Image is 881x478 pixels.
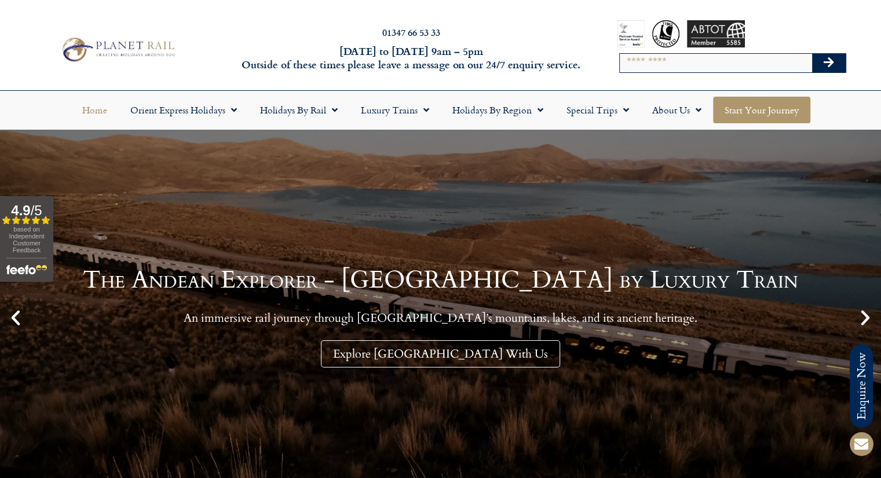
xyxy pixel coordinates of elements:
p: An immersive rail journey through [GEOGRAPHIC_DATA]’s mountains, lakes, and its ancient heritage. [83,311,798,325]
h1: The Andean Explorer - [GEOGRAPHIC_DATA] by Luxury Train [83,268,798,292]
a: Home [71,97,119,123]
nav: Menu [6,97,875,123]
a: Holidays by Rail [248,97,349,123]
div: Previous slide [6,308,25,328]
a: 01347 66 53 33 [382,25,440,39]
a: About Us [641,97,713,123]
a: Luxury Trains [349,97,441,123]
a: Special Trips [555,97,641,123]
a: Orient Express Holidays [119,97,248,123]
a: Holidays by Region [441,97,555,123]
a: Explore [GEOGRAPHIC_DATA] With Us [321,340,560,367]
a: Start your Journey [713,97,810,123]
div: Next slide [856,308,875,328]
h6: [DATE] to [DATE] 9am – 5pm Outside of these times please leave a message on our 24/7 enquiry serv... [238,45,584,72]
button: Search [812,54,846,72]
img: Planet Rail Train Holidays Logo [57,35,178,64]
